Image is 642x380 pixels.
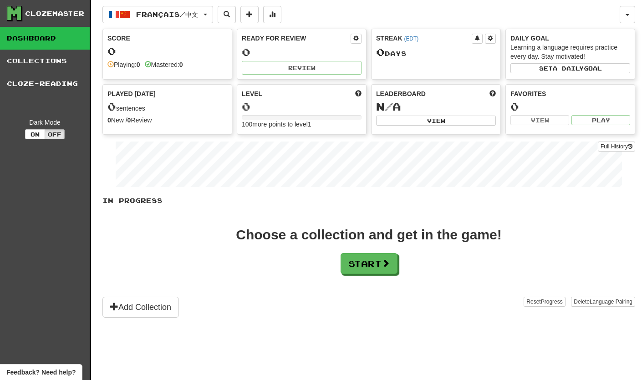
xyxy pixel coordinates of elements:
[102,6,213,23] button: Français/中文
[136,10,198,18] span: Français / 中文
[510,34,630,43] div: Daily Goal
[25,9,84,18] div: Clozemaster
[240,6,259,23] button: Add sentence to collection
[242,120,362,129] div: 100 more points to level 1
[7,118,83,127] div: Dark Mode
[242,46,362,58] div: 0
[145,60,183,69] div: Mastered:
[376,46,496,58] div: Day s
[107,89,156,98] span: Played [DATE]
[571,115,630,125] button: Play
[590,299,632,305] span: Language Pairing
[45,129,65,139] button: Off
[510,101,630,112] div: 0
[179,61,183,68] strong: 0
[524,297,565,307] button: ResetProgress
[553,65,584,71] span: a daily
[355,89,362,98] span: Score more points to level up
[510,43,630,61] div: Learning a language requires practice every day. Stay motivated!
[404,35,418,42] a: (EDT)
[107,117,111,124] strong: 0
[137,61,140,68] strong: 0
[571,297,635,307] button: DeleteLanguage Pairing
[376,116,496,126] button: View
[598,142,635,152] a: Full History
[510,115,569,125] button: View
[6,368,76,377] span: Open feedback widget
[102,196,635,205] p: In Progress
[102,297,179,318] button: Add Collection
[242,34,351,43] div: Ready for Review
[242,89,262,98] span: Level
[107,101,227,113] div: sentences
[489,89,496,98] span: This week in points, UTC
[263,6,281,23] button: More stats
[341,253,397,274] button: Start
[218,6,236,23] button: Search sentences
[510,89,630,98] div: Favorites
[107,100,116,113] span: 0
[242,101,362,112] div: 0
[376,89,426,98] span: Leaderboard
[25,129,45,139] button: On
[107,34,227,43] div: Score
[107,116,227,125] div: New / Review
[541,299,563,305] span: Progress
[107,60,140,69] div: Playing:
[376,46,385,58] span: 0
[376,34,472,43] div: Streak
[510,63,630,73] button: Seta dailygoal
[242,61,362,75] button: Review
[107,46,227,57] div: 0
[127,117,131,124] strong: 0
[236,228,501,242] div: Choose a collection and get in the game!
[376,100,401,113] span: N/A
